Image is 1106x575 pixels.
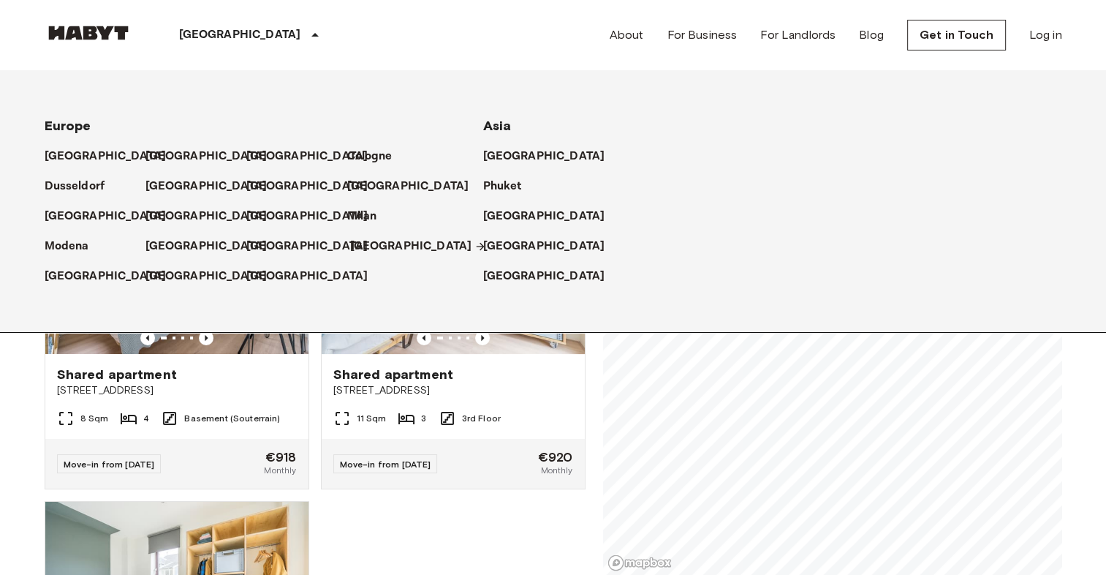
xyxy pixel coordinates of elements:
p: [GEOGRAPHIC_DATA] [246,238,368,255]
span: 3rd Floor [462,412,501,425]
button: Previous image [199,331,213,345]
a: [GEOGRAPHIC_DATA] [246,268,383,285]
span: €918 [265,451,297,464]
p: [GEOGRAPHIC_DATA] [145,208,268,225]
a: [GEOGRAPHIC_DATA] [483,148,620,165]
span: [STREET_ADDRESS] [57,383,297,398]
p: [GEOGRAPHIC_DATA] [45,148,167,165]
a: [GEOGRAPHIC_DATA] [347,178,484,195]
span: Shared apartment [333,366,453,383]
p: [GEOGRAPHIC_DATA] [246,268,368,285]
span: 11 Sqm [357,412,387,425]
button: Previous image [475,331,490,345]
p: [GEOGRAPHIC_DATA] [45,208,167,225]
span: Europe [45,118,91,134]
p: [GEOGRAPHIC_DATA] [246,178,368,195]
a: Milan [347,208,392,225]
p: Dusseldorf [45,178,105,195]
span: Move-in from [DATE] [64,459,155,470]
a: [GEOGRAPHIC_DATA] [483,238,620,255]
p: [GEOGRAPHIC_DATA] [145,268,268,285]
a: Cologne [347,148,407,165]
a: About [610,26,644,44]
a: [GEOGRAPHIC_DATA] [145,178,282,195]
p: [GEOGRAPHIC_DATA] [145,148,268,165]
span: 8 Sqm [80,412,109,425]
a: Log in [1029,26,1062,44]
p: [GEOGRAPHIC_DATA] [350,238,472,255]
a: [GEOGRAPHIC_DATA] [246,148,383,165]
button: Previous image [417,331,431,345]
p: [GEOGRAPHIC_DATA] [246,148,368,165]
a: Marketing picture of unit NL-13-11-001-01QPrevious imagePrevious imageShared apartment[STREET_ADD... [45,178,309,489]
a: [GEOGRAPHIC_DATA] [483,268,620,285]
p: [GEOGRAPHIC_DATA] [483,208,605,225]
a: For Business [667,26,737,44]
span: 4 [143,412,149,425]
a: [GEOGRAPHIC_DATA] [350,238,487,255]
p: [GEOGRAPHIC_DATA] [179,26,301,44]
p: [GEOGRAPHIC_DATA] [483,238,605,255]
p: [GEOGRAPHIC_DATA] [483,268,605,285]
a: [GEOGRAPHIC_DATA] [145,208,282,225]
p: [GEOGRAPHIC_DATA] [45,268,167,285]
p: Modena [45,238,89,255]
a: [GEOGRAPHIC_DATA] [45,268,181,285]
span: Move-in from [DATE] [340,459,431,470]
a: Marketing picture of unit NL-13-11-017-01QPrevious imagePrevious imageShared apartment[STREET_ADD... [321,178,586,489]
span: Monthly [264,464,296,477]
span: Monthly [540,464,572,477]
a: Phuket [483,178,537,195]
a: Get in Touch [907,20,1006,50]
a: Blog [859,26,884,44]
a: [GEOGRAPHIC_DATA] [246,178,383,195]
span: Basement (Souterrain) [184,412,280,425]
p: [GEOGRAPHIC_DATA] [483,148,605,165]
a: For Landlords [760,26,836,44]
button: Previous image [140,331,155,345]
a: [GEOGRAPHIC_DATA] [45,208,181,225]
p: [GEOGRAPHIC_DATA] [347,178,469,195]
a: [GEOGRAPHIC_DATA] [145,238,282,255]
p: [GEOGRAPHIC_DATA] [246,208,368,225]
a: [GEOGRAPHIC_DATA] [45,148,181,165]
p: Phuket [483,178,522,195]
a: [GEOGRAPHIC_DATA] [145,268,282,285]
p: [GEOGRAPHIC_DATA] [145,178,268,195]
a: Modena [45,238,104,255]
span: Shared apartment [57,366,177,383]
p: Milan [347,208,377,225]
a: [GEOGRAPHIC_DATA] [246,238,383,255]
img: Habyt [45,26,132,40]
a: Dusseldorf [45,178,120,195]
a: [GEOGRAPHIC_DATA] [483,208,620,225]
p: [GEOGRAPHIC_DATA] [145,238,268,255]
span: Asia [483,118,512,134]
span: [STREET_ADDRESS] [333,383,573,398]
span: 3 [421,412,426,425]
p: Cologne [347,148,393,165]
a: [GEOGRAPHIC_DATA] [246,208,383,225]
a: [GEOGRAPHIC_DATA] [145,148,282,165]
span: €920 [538,451,573,464]
a: Mapbox logo [607,555,672,571]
